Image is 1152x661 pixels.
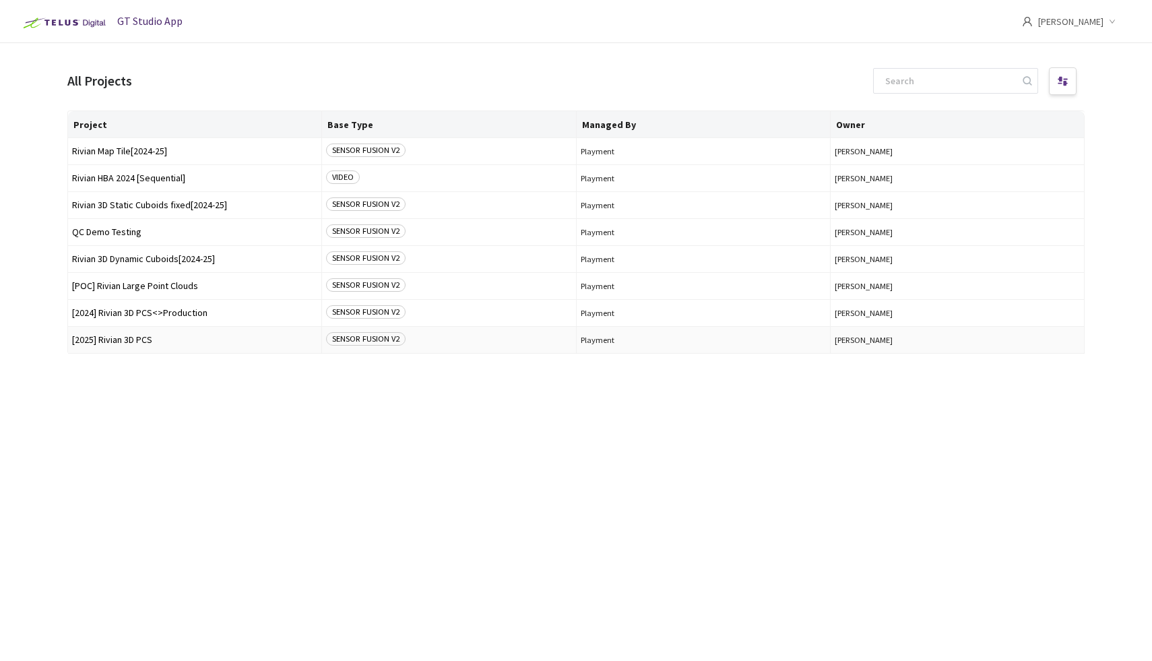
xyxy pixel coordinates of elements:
th: Managed By [577,111,831,138]
th: Project [68,111,322,138]
span: SENSOR FUSION V2 [326,332,406,346]
th: Base Type [322,111,576,138]
span: Playment [581,173,826,183]
span: Rivian 3D Static Cuboids fixed[2024-25] [72,200,317,210]
button: [PERSON_NAME] [835,173,1080,183]
span: down [1109,18,1116,25]
span: Playment [581,335,826,345]
span: Playment [581,146,826,156]
span: Rivian 3D Dynamic Cuboids[2024-25] [72,254,317,264]
span: SENSOR FUSION V2 [326,224,406,238]
span: Playment [581,308,826,318]
span: SENSOR FUSION V2 [326,305,406,319]
span: [2024] Rivian 3D PCS<>Production [72,308,317,318]
span: SENSOR FUSION V2 [326,144,406,157]
span: [POC] Rivian Large Point Clouds [72,281,317,291]
img: Telus [16,12,110,34]
button: [PERSON_NAME] [835,308,1080,318]
span: Playment [581,281,826,291]
span: GT Studio App [117,14,183,28]
button: [PERSON_NAME] [835,281,1080,291]
span: Playment [581,200,826,210]
span: QC Demo Testing [72,227,317,237]
button: [PERSON_NAME] [835,227,1080,237]
button: [PERSON_NAME] [835,200,1080,210]
span: SENSOR FUSION V2 [326,197,406,211]
span: user [1022,16,1033,27]
span: SENSOR FUSION V2 [326,278,406,292]
button: [PERSON_NAME] [835,335,1080,345]
th: Owner [831,111,1085,138]
button: [PERSON_NAME] [835,146,1080,156]
span: VIDEO [326,170,360,184]
span: [2025] Rivian 3D PCS [72,335,317,345]
span: Rivian Map Tile[2024-25] [72,146,317,156]
input: Search [877,69,1021,93]
span: Playment [581,227,826,237]
span: Playment [581,254,826,264]
span: SENSOR FUSION V2 [326,251,406,265]
div: All Projects [67,70,132,91]
button: [PERSON_NAME] [835,254,1080,264]
span: Rivian HBA 2024 [Sequential] [72,173,317,183]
